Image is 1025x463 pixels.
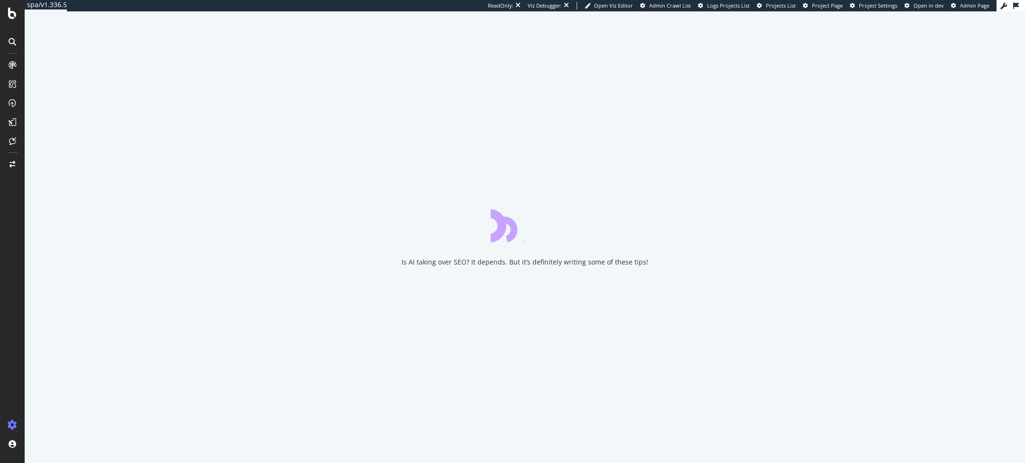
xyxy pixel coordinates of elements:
div: animation [491,208,559,242]
a: Project Page [803,2,843,9]
a: Project Settings [850,2,897,9]
a: Open in dev [904,2,944,9]
div: Viz Debugger: [528,2,562,9]
span: Admin Page [960,2,989,9]
a: Admin Page [951,2,989,9]
span: Logs Projects List [707,2,750,9]
span: Project Settings [859,2,897,9]
a: Open Viz Editor [585,2,633,9]
span: Open in dev [913,2,944,9]
div: Is AI taking over SEO? It depends. But it’s definitely writing some of these tips! [401,257,648,267]
a: Logs Projects List [698,2,750,9]
span: Project Page [812,2,843,9]
div: ReadOnly: [488,2,513,9]
span: Projects List [766,2,796,9]
span: Open Viz Editor [594,2,633,9]
a: Admin Crawl List [640,2,691,9]
a: Projects List [757,2,796,9]
span: Admin Crawl List [649,2,691,9]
